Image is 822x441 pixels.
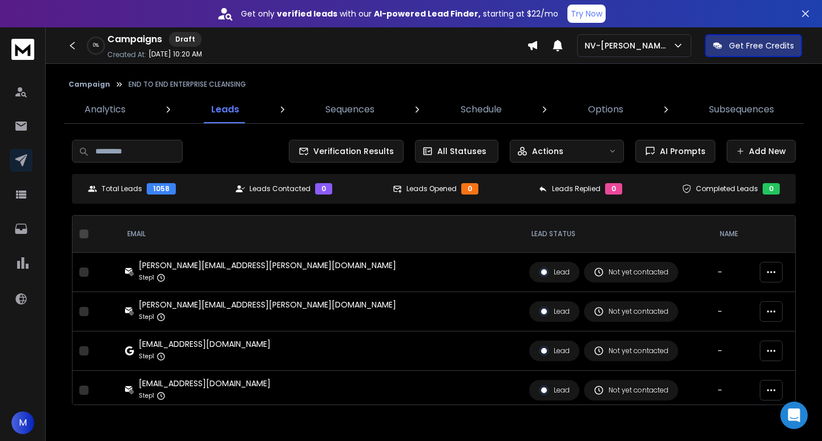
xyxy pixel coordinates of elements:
[594,306,668,317] div: Not yet contacted
[169,32,202,47] div: Draft
[241,8,558,19] p: Get only with our starting at $22/mo
[539,385,570,395] div: Lead
[107,50,146,59] p: Created At:
[461,183,478,195] div: 0
[128,80,246,89] p: END TO END ENTERPRISE CLEANSING
[539,346,570,356] div: Lead
[594,346,668,356] div: Not yet contacted
[594,385,668,395] div: Not yet contacted
[588,103,623,116] p: Options
[406,184,457,193] p: Leads Opened
[571,8,602,19] p: Try Now
[78,96,132,123] a: Analytics
[289,140,404,163] button: Verification Results
[581,96,630,123] a: Options
[204,96,246,123] a: Leads
[84,103,126,116] p: Analytics
[139,260,396,271] div: [PERSON_NAME][EMAIL_ADDRESS][PERSON_NAME][DOMAIN_NAME]
[567,5,606,23] button: Try Now
[139,378,271,389] div: [EMAIL_ADDRESS][DOMAIN_NAME]
[780,402,808,429] div: Open Intercom Messenger
[211,103,239,116] p: Leads
[102,184,142,193] p: Total Leads
[702,96,781,123] a: Subsequences
[68,80,110,89] button: Campaign
[93,42,99,49] p: 0 %
[635,140,715,163] button: AI Prompts
[11,39,34,60] img: logo
[711,253,753,292] td: -
[277,8,337,19] strong: verified leads
[705,34,802,57] button: Get Free Credits
[315,183,332,195] div: 0
[711,371,753,410] td: -
[709,103,774,116] p: Subsequences
[539,267,570,277] div: Lead
[711,331,753,371] td: -
[325,103,374,116] p: Sequences
[522,216,711,253] th: LEAD STATUS
[147,183,176,195] div: 1058
[309,145,394,157] span: Verification Results
[696,184,758,193] p: Completed Leads
[107,33,162,46] h1: Campaigns
[11,411,34,434] button: M
[139,390,154,402] p: Step 1
[148,50,202,59] p: [DATE] 10:20 AM
[539,306,570,317] div: Lead
[319,96,381,123] a: Sequences
[454,96,509,123] a: Schedule
[552,184,601,193] p: Leads Replied
[585,40,672,51] p: NV-[PERSON_NAME]
[437,145,486,157] p: All Statuses
[763,183,780,195] div: 0
[249,184,311,193] p: Leads Contacted
[594,267,668,277] div: Not yet contacted
[461,103,502,116] p: Schedule
[605,183,622,195] div: 0
[711,216,753,253] th: NAME
[139,272,154,284] p: Step 1
[655,145,706,157] span: AI Prompts
[118,216,522,253] th: EMAIL
[139,311,154,323] p: Step 1
[139,338,271,350] div: [EMAIL_ADDRESS][DOMAIN_NAME]
[711,292,753,331] td: -
[139,299,396,310] div: [PERSON_NAME][EMAIL_ADDRESS][PERSON_NAME][DOMAIN_NAME]
[139,351,154,362] p: Step 1
[532,145,563,157] p: Actions
[729,40,794,51] p: Get Free Credits
[727,140,796,163] button: Add New
[374,8,481,19] strong: AI-powered Lead Finder,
